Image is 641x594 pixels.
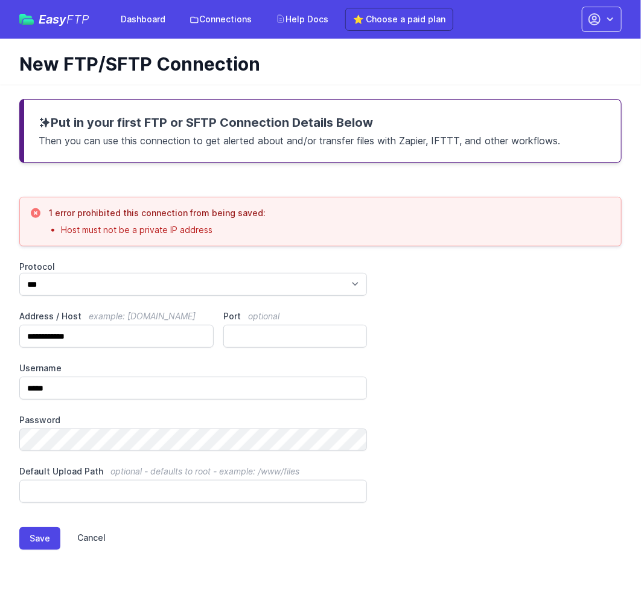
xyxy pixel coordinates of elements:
[182,8,259,30] a: Connections
[39,131,607,148] p: Then you can use this connection to get alerted about and/or transfer files with Zapier, IFTTT, a...
[19,310,214,322] label: Address / Host
[19,414,367,426] label: Password
[19,14,34,25] img: easyftp_logo.png
[345,8,453,31] a: ⭐ Choose a paid plan
[248,311,279,321] span: optional
[581,534,627,580] iframe: Drift Widget Chat Controller
[66,12,89,27] span: FTP
[19,53,612,75] h1: New FTP/SFTP Connection
[60,527,106,550] a: Cancel
[19,13,89,25] a: EasyFTP
[223,310,367,322] label: Port
[39,114,607,131] h3: Put in your first FTP or SFTP Connection Details Below
[19,527,60,550] button: Save
[19,261,367,273] label: Protocol
[19,362,367,374] label: Username
[269,8,336,30] a: Help Docs
[49,207,266,219] h3: 1 error prohibited this connection from being saved:
[110,466,299,476] span: optional - defaults to root - example: /www/files
[61,224,266,236] li: Host must not be a private IP address
[19,465,367,477] label: Default Upload Path
[113,8,173,30] a: Dashboard
[89,311,196,321] span: example: [DOMAIN_NAME]
[39,13,89,25] span: Easy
